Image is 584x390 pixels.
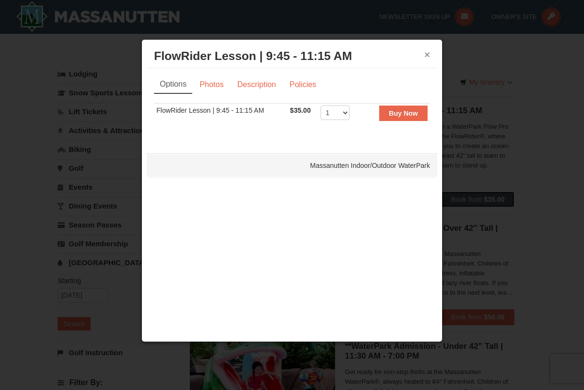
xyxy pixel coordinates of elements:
button: Buy Now [379,105,428,121]
td: FlowRider Lesson | 9:45 - 11:15 AM [154,103,288,127]
a: Description [231,75,282,94]
span: $35.00 [290,106,311,114]
a: Options [154,75,192,94]
a: Policies [283,75,323,94]
div: Massanutten Indoor/Outdoor WaterPark [147,153,437,178]
strong: Buy Now [389,109,418,117]
button: × [424,50,430,60]
a: Photos [193,75,230,94]
h3: FlowRider Lesson | 9:45 - 11:15 AM [154,49,430,63]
